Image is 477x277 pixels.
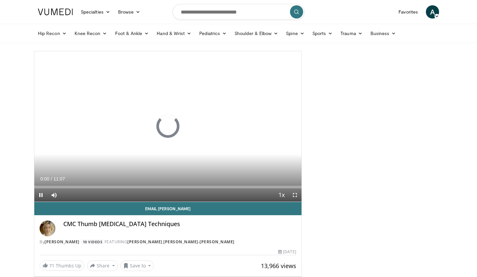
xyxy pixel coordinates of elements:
[127,239,162,245] a: [PERSON_NAME]
[51,176,52,181] span: /
[53,176,65,181] span: 11:07
[288,188,302,202] button: Fullscreen
[336,27,366,40] a: Trauma
[111,27,153,40] a: Foot & Ankle
[48,188,61,202] button: Mute
[275,188,288,202] button: Playback Rate
[34,186,302,188] div: Progress Bar
[278,249,296,255] div: [DATE]
[395,5,422,19] a: Favorites
[71,27,111,40] a: Knee Recon
[426,5,439,19] a: A
[153,27,195,40] a: Hand & Wrist
[40,176,49,181] span: 0:00
[163,239,235,245] a: [PERSON_NAME]-[PERSON_NAME]
[34,202,302,215] a: Email [PERSON_NAME]
[87,260,118,271] button: Share
[114,5,144,19] a: Browse
[49,262,54,269] span: 71
[34,188,48,202] button: Pause
[80,239,105,245] a: 10 Videos
[63,220,296,228] h4: CMC Thumb [MEDICAL_DATA] Techniques
[366,27,400,40] a: Business
[40,239,296,245] div: By FEATURING ,
[173,4,304,20] input: Search topics, interventions
[38,9,73,15] img: VuMedi Logo
[77,5,114,19] a: Specialties
[195,27,231,40] a: Pediatrics
[120,260,154,271] button: Save to
[40,220,55,236] img: Avatar
[45,239,79,245] a: [PERSON_NAME]
[40,260,84,271] a: 71 Thumbs Up
[282,27,308,40] a: Spine
[231,27,282,40] a: Shoulder & Elbow
[308,27,337,40] a: Sports
[34,27,71,40] a: Hip Recon
[34,51,302,202] video-js: Video Player
[261,262,296,270] span: 13,966 views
